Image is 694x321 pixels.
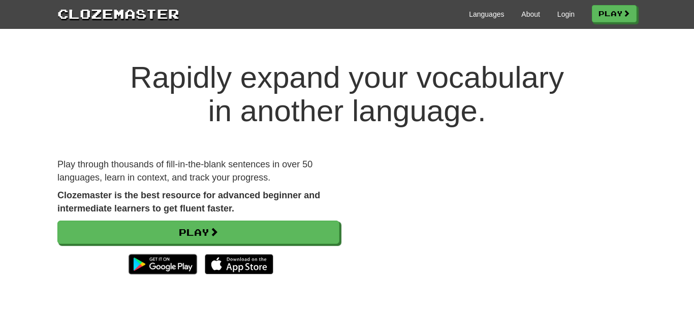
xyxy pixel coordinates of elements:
p: Play through thousands of fill-in-the-blank sentences in over 50 languages, learn in context, and... [57,158,339,184]
img: Download_on_the_App_Store_Badge_US-UK_135x40-25178aeef6eb6b83b96f5f2d004eda3bffbb37122de64afbaef7... [205,254,273,274]
a: Languages [469,9,504,19]
a: About [521,9,540,19]
a: Play [57,221,339,244]
a: Clozemaster [57,4,179,23]
a: Login [557,9,575,19]
strong: Clozemaster is the best resource for advanced beginner and intermediate learners to get fluent fa... [57,190,320,213]
img: Get it on Google Play [123,249,202,279]
a: Play [592,5,637,22]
